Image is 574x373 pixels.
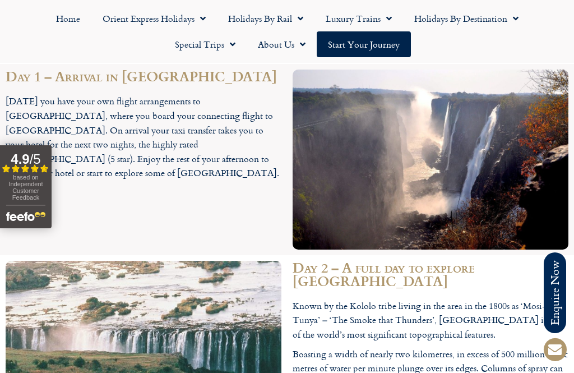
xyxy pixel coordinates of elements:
h2: Day 1 – Arrival in [GEOGRAPHIC_DATA] [6,70,281,83]
p: [DATE] you have your own flight arrangements to [GEOGRAPHIC_DATA], where you board your connectin... [6,94,281,181]
img: Victoria Falls by train [293,70,568,249]
a: Start your Journey [317,31,411,57]
a: Special Trips [164,31,247,57]
nav: Menu [6,6,568,57]
a: Holidays by Destination [403,6,530,31]
a: Holidays by Rail [217,6,314,31]
a: Orient Express Holidays [91,6,217,31]
a: Home [45,6,91,31]
a: Luxury Trains [314,6,403,31]
a: About Us [247,31,317,57]
p: Known by the Kololo tribe living in the area in the 1800s as ‘Mosi-oa-Tunya’ – ‘The Smoke that Th... [293,299,568,342]
h2: Day 2 – A full day to explore [GEOGRAPHIC_DATA] [293,261,568,288]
